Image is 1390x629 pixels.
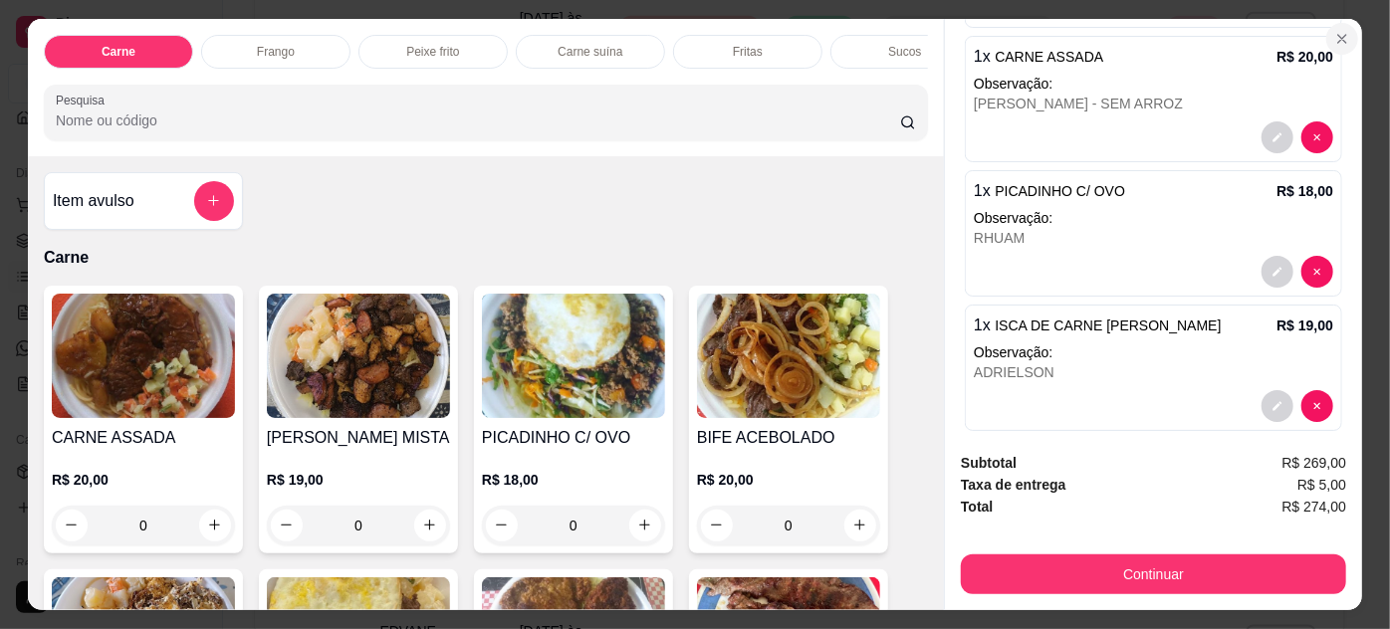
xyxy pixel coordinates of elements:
[558,44,622,60] p: Carne suína
[194,181,234,221] button: add-separate-item
[52,294,235,418] img: product-image
[974,179,1125,203] p: 1 x
[1297,474,1346,496] span: R$ 5,00
[56,92,112,108] label: Pesquisa
[697,470,880,490] p: R$ 20,00
[56,110,900,130] input: Pesquisa
[995,317,1221,333] span: ISCA DE CARNE [PERSON_NAME]
[961,455,1017,471] strong: Subtotal
[52,426,235,450] h4: CARNE ASSADA
[406,44,459,60] p: Peixe frito
[1326,23,1358,55] button: Close
[974,314,1222,337] p: 1 x
[974,342,1333,362] p: Observação:
[974,208,1333,228] p: Observação:
[1281,496,1346,518] span: R$ 274,00
[257,44,295,60] p: Frango
[1281,452,1346,474] span: R$ 269,00
[1301,390,1333,422] button: decrease-product-quantity
[888,44,921,60] p: Sucos
[995,49,1103,65] span: CARNE ASSADA
[1301,256,1333,288] button: decrease-product-quantity
[974,228,1333,248] div: RHUAM
[1262,390,1293,422] button: decrease-product-quantity
[482,470,665,490] p: R$ 18,00
[1262,121,1293,153] button: decrease-product-quantity
[1276,315,1333,335] p: R$ 19,00
[1276,181,1333,201] p: R$ 18,00
[267,294,450,418] img: product-image
[267,470,450,490] p: R$ 19,00
[961,499,993,515] strong: Total
[482,294,665,418] img: product-image
[44,246,928,270] p: Carne
[52,470,235,490] p: R$ 20,00
[974,94,1333,113] div: [PERSON_NAME] - SEM ARROZ
[974,362,1333,382] div: ADRIELSON
[482,426,665,450] h4: PICADINHO C/ OVO
[974,45,1103,69] p: 1 x
[974,74,1333,94] p: Observação:
[53,189,134,213] h4: Item avulso
[697,426,880,450] h4: BIFE ACEBOLADO
[961,477,1066,493] strong: Taxa de entrega
[102,44,135,60] p: Carne
[1301,121,1333,153] button: decrease-product-quantity
[267,426,450,450] h4: [PERSON_NAME] MISTA
[995,183,1125,199] span: PICADINHO C/ OVO
[697,294,880,418] img: product-image
[1276,47,1333,67] p: R$ 20,00
[961,554,1346,594] button: Continuar
[733,44,763,60] p: Fritas
[1262,256,1293,288] button: decrease-product-quantity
